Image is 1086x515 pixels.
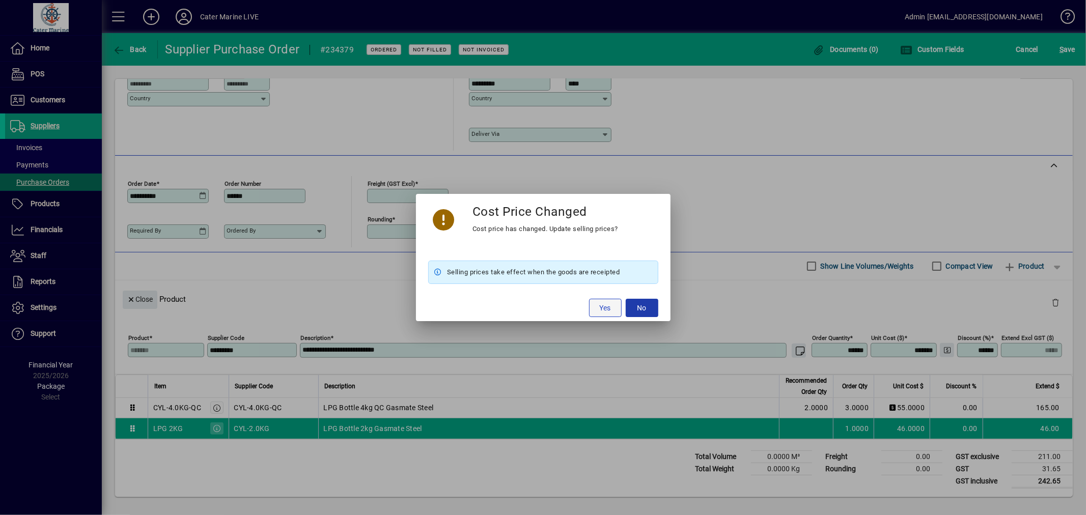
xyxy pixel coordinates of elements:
button: Yes [589,299,622,317]
span: Yes [600,303,611,313]
span: No [637,303,647,313]
button: No [626,299,658,317]
h3: Cost Price Changed [472,204,587,219]
span: Selling prices take effect when the goods are receipted [447,266,620,278]
div: Cost price has changed. Update selling prices? [472,223,618,235]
